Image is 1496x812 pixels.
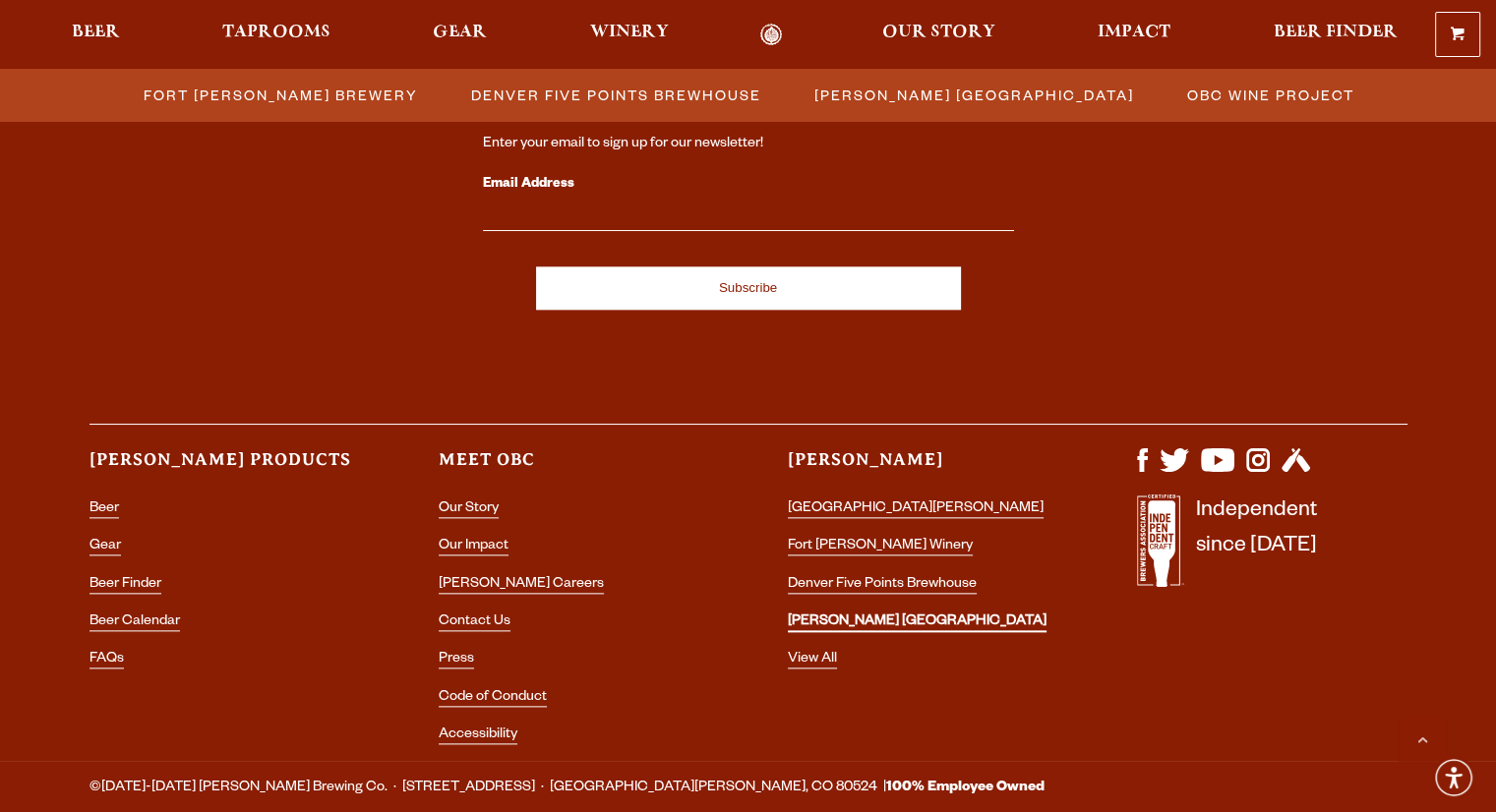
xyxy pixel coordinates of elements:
[1432,756,1475,799] div: Accessibility Menu
[90,539,121,555] a: Gear
[132,81,428,109] a: Fort [PERSON_NAME] Brewery
[788,577,977,594] a: Denver Five Points Brewhouse
[788,614,1047,632] a: [PERSON_NAME] [GEOGRAPHIC_DATA]
[90,448,360,489] h3: [PERSON_NAME] Products
[1273,25,1397,40] span: Beer Finder
[90,614,180,631] a: Beer Calendar
[1175,81,1364,109] a: OBC Wine Project
[439,690,547,707] a: Code of Conduct
[439,614,510,631] a: Contact Us
[803,81,1144,109] a: [PERSON_NAME] [GEOGRAPHIC_DATA]
[483,135,1014,154] div: Enter your email to sign up for our newsletter!
[483,172,1014,198] label: Email Address
[788,652,837,668] a: View All
[886,781,1045,796] strong: 100% Employee Owned
[439,652,474,668] a: Press
[536,266,961,310] input: Subscribe
[788,539,973,555] a: Fort [PERSON_NAME] Winery
[144,81,418,109] span: Fort [PERSON_NAME] Brewery
[90,776,1045,801] span: ©[DATE]-[DATE] [PERSON_NAME] Brewing Co. · [STREET_ADDRESS] · [GEOGRAPHIC_DATA][PERSON_NAME], CO ...
[59,24,133,46] a: Beer
[814,81,1134,109] span: [PERSON_NAME] [GEOGRAPHIC_DATA]
[1137,462,1148,478] a: Visit us on Facebook
[459,81,771,109] a: Denver Five Points Brewhouse
[1282,462,1310,478] a: Visit us on Untappd
[439,448,709,489] h3: Meet OBC
[882,25,995,40] span: Our Story
[1187,81,1354,109] span: OBC Wine Project
[788,501,1044,518] a: [GEOGRAPHIC_DATA][PERSON_NAME]
[439,539,509,555] a: Our Impact
[1246,462,1270,478] a: Visit us on Instagram
[90,577,161,594] a: Beer Finder
[1160,462,1189,478] a: Visit us on X (formerly Twitter)
[1201,462,1234,478] a: Visit us on YouTube
[72,25,120,40] span: Beer
[439,727,517,744] a: Accessibility
[788,448,1058,489] h3: [PERSON_NAME]
[1398,714,1447,763] a: Scroll to top
[577,24,682,46] a: Winery
[869,24,1008,46] a: Our Story
[439,577,604,594] a: [PERSON_NAME] Careers
[471,81,761,109] span: Denver Five Points Brewhouse
[1085,24,1183,46] a: Impact
[735,24,808,46] a: Odell Home
[590,25,669,40] span: Winery
[1260,24,1409,46] a: Beer Finder
[90,501,119,518] a: Beer
[1196,494,1317,598] p: Independent since [DATE]
[209,24,343,46] a: Taprooms
[433,25,487,40] span: Gear
[222,25,330,40] span: Taprooms
[1098,25,1170,40] span: Impact
[90,652,124,668] a: FAQs
[439,501,499,518] a: Our Story
[420,24,500,46] a: Gear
